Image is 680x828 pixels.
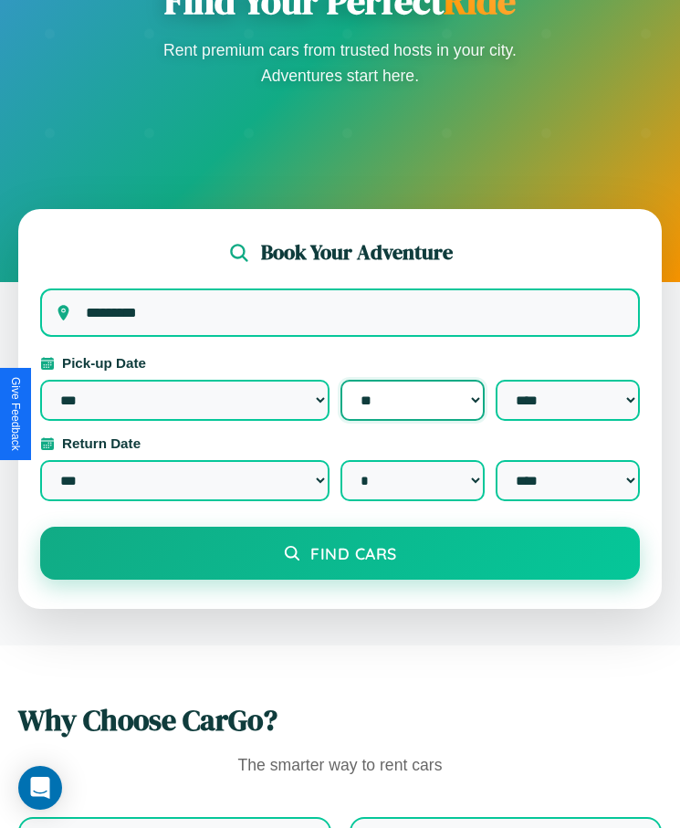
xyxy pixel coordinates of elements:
[18,700,662,740] h2: Why Choose CarGo?
[158,37,523,89] p: Rent premium cars from trusted hosts in your city. Adventures start here.
[261,238,453,267] h2: Book Your Adventure
[18,751,662,781] p: The smarter way to rent cars
[9,377,22,451] div: Give Feedback
[40,435,640,451] label: Return Date
[40,527,640,580] button: Find Cars
[18,766,62,810] div: Open Intercom Messenger
[40,355,640,371] label: Pick-up Date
